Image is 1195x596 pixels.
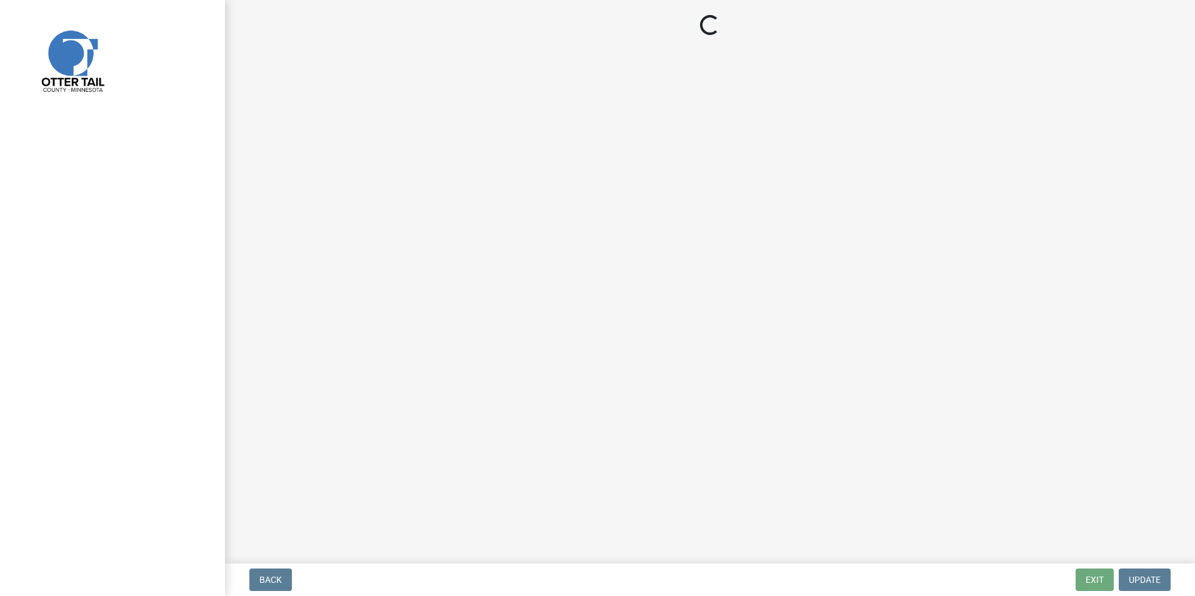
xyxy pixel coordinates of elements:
[25,13,119,107] img: Otter Tail County, Minnesota
[259,575,282,585] span: Back
[1076,569,1114,591] button: Exit
[249,569,292,591] button: Back
[1119,569,1171,591] button: Update
[1129,575,1161,585] span: Update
